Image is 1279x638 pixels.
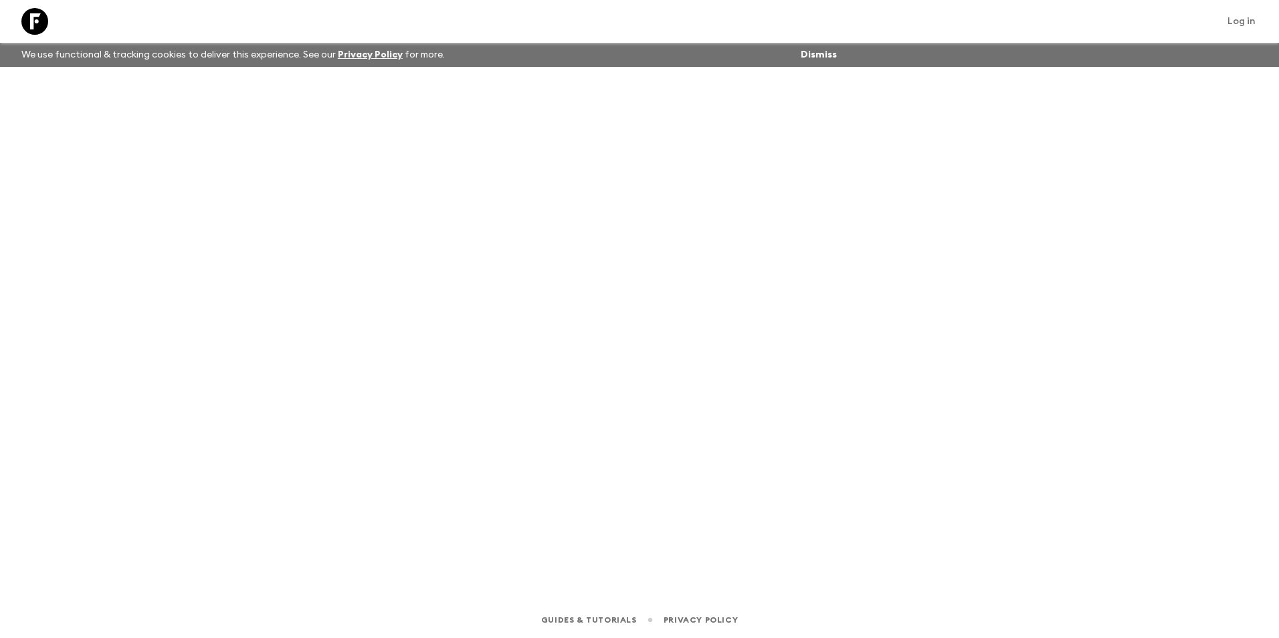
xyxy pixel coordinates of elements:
button: Dismiss [797,45,840,64]
a: Privacy Policy [664,613,738,627]
a: Guides & Tutorials [541,613,637,627]
a: Log in [1220,12,1263,31]
p: We use functional & tracking cookies to deliver this experience. See our for more. [16,43,450,67]
a: Privacy Policy [338,50,403,60]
